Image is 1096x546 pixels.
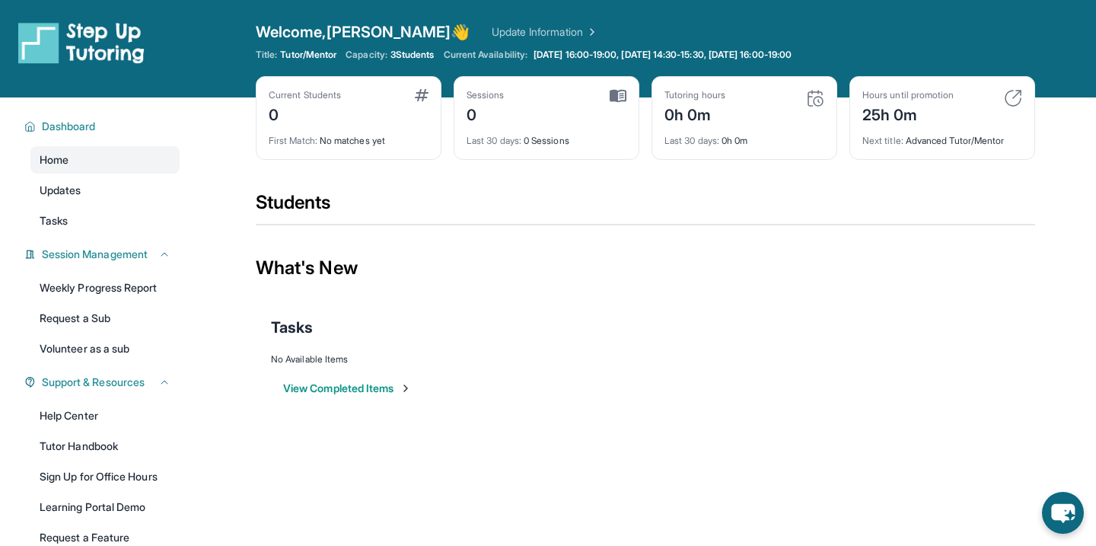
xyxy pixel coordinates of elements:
a: Update Information [492,24,598,40]
span: [DATE] 16:00-19:00, [DATE] 14:30-15:30, [DATE] 16:00-19:00 [534,49,792,61]
div: 0 Sessions [467,126,626,147]
a: [DATE] 16:00-19:00, [DATE] 14:30-15:30, [DATE] 16:00-19:00 [530,49,795,61]
span: Last 30 days : [467,135,521,146]
div: 0 [269,101,341,126]
span: 3 Students [390,49,435,61]
span: Capacity: [346,49,387,61]
a: Tasks [30,207,180,235]
button: View Completed Items [283,381,412,396]
img: card [806,89,824,107]
div: No matches yet [269,126,429,147]
span: Next title : [862,135,903,146]
button: Dashboard [36,119,170,134]
a: Home [30,146,180,174]
a: Weekly Progress Report [30,274,180,302]
div: Students [256,190,1035,224]
span: First Match : [269,135,317,146]
button: Session Management [36,247,170,262]
img: card [1004,89,1022,107]
div: Current Students [269,89,341,101]
button: chat-button [1042,492,1084,534]
span: Tasks [40,213,68,228]
span: Updates [40,183,81,198]
div: No Available Items [271,353,1020,366]
span: Dashboard [42,119,96,134]
a: Updates [30,177,180,204]
span: Session Management [42,247,148,262]
img: logo [18,21,145,64]
span: Tutor/Mentor [280,49,336,61]
div: Tutoring hours [664,89,725,101]
div: What's New [256,235,1035,302]
img: card [610,89,626,103]
span: Tasks [271,317,313,338]
img: card [415,89,429,101]
a: Request a Sub [30,305,180,332]
span: Last 30 days : [664,135,719,146]
div: 0h 0m [664,101,725,126]
a: Volunteer as a sub [30,335,180,362]
button: Support & Resources [36,375,170,390]
a: Sign Up for Office Hours [30,463,180,490]
a: Learning Portal Demo [30,493,180,521]
span: Welcome, [PERSON_NAME] 👋 [256,21,470,43]
span: Current Availability: [444,49,527,61]
img: Chevron Right [583,24,598,40]
span: Title: [256,49,277,61]
a: Help Center [30,402,180,429]
a: Tutor Handbook [30,433,180,460]
span: Home [40,152,68,168]
div: 0h 0m [664,126,824,147]
div: 25h 0m [862,101,954,126]
div: Advanced Tutor/Mentor [862,126,1022,147]
div: 0 [467,101,505,126]
span: Support & Resources [42,375,145,390]
div: Hours until promotion [862,89,954,101]
div: Sessions [467,89,505,101]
